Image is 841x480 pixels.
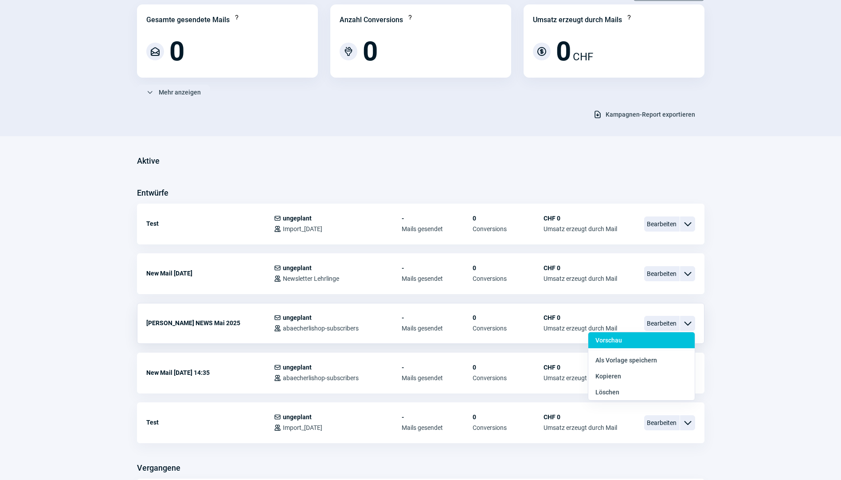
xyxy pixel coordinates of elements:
[402,413,473,421] span: -
[137,85,210,100] button: Mehr anzeigen
[473,325,544,332] span: Conversions
[283,364,312,371] span: ungeplant
[544,364,617,371] span: CHF 0
[544,215,617,222] span: CHF 0
[473,275,544,282] span: Conversions
[544,413,617,421] span: CHF 0
[340,15,403,25] div: Anzahl Conversions
[473,364,544,371] span: 0
[402,215,473,222] span: -
[283,225,322,232] span: Import_[DATE]
[146,264,274,282] div: New Mail [DATE]
[283,413,312,421] span: ungeplant
[402,364,473,371] span: -
[402,374,473,382] span: Mails gesendet
[137,461,180,475] h3: Vergangene
[402,314,473,321] span: -
[146,364,274,382] div: New Mail [DATE] 14:35
[159,85,201,99] span: Mehr anzeigen
[283,275,339,282] span: Newsletter Lehrlinge
[573,49,593,65] span: CHF
[402,225,473,232] span: Mails gesendet
[606,107,695,122] span: Kampagnen-Report exportieren
[544,325,617,332] span: Umsatz erzeugt durch Mail
[595,373,621,380] span: Kopieren
[644,316,680,331] span: Bearbeiten
[544,424,617,431] span: Umsatz erzeugt durch Mail
[402,424,473,431] span: Mails gesendet
[544,225,617,232] span: Umsatz erzeugt durch Mail
[169,38,184,65] span: 0
[644,266,680,281] span: Bearbeiten
[473,424,544,431] span: Conversions
[402,325,473,332] span: Mails gesendet
[283,374,359,382] span: abaecherlishop-subscribers
[146,314,274,332] div: [PERSON_NAME] NEWS Mai 2025
[473,314,544,321] span: 0
[137,154,160,168] h3: Aktive
[544,264,617,271] span: CHF 0
[533,15,622,25] div: Umsatz erzeugt durch Mails
[283,215,312,222] span: ungeplant
[595,337,622,344] span: Vorschau
[544,314,617,321] span: CHF 0
[473,413,544,421] span: 0
[473,215,544,222] span: 0
[473,264,544,271] span: 0
[595,389,619,396] span: Löschen
[146,15,230,25] div: Gesamte gesendete Mails
[584,107,704,122] button: Kampagnen-Report exportieren
[556,38,571,65] span: 0
[595,357,657,364] span: Als Vorlage speichern
[146,215,274,232] div: Test
[283,325,359,332] span: abaecherlishop-subscribers
[137,186,168,200] h3: Entwürfe
[402,264,473,271] span: -
[473,225,544,232] span: Conversions
[644,216,680,232] span: Bearbeiten
[473,374,544,382] span: Conversions
[146,413,274,431] div: Test
[402,275,473,282] span: Mails gesendet
[544,275,617,282] span: Umsatz erzeugt durch Mail
[544,374,617,382] span: Umsatz erzeugt durch Mail
[283,424,322,431] span: Import_[DATE]
[644,415,680,430] span: Bearbeiten
[283,314,312,321] span: ungeplant
[283,264,312,271] span: ungeplant
[363,38,378,65] span: 0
